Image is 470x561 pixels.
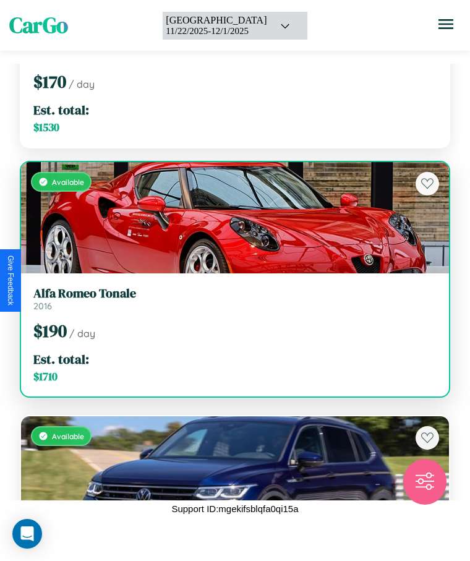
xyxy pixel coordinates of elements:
[12,519,42,549] div: Open Intercom Messenger
[33,101,89,119] span: Est. total:
[9,11,68,40] span: CarGo
[6,255,15,306] div: Give Feedback
[33,70,66,93] span: $ 170
[52,432,84,441] span: Available
[166,15,267,26] div: [GEOGRAPHIC_DATA]
[33,319,67,343] span: $ 190
[33,369,58,384] span: $ 1710
[33,286,437,312] a: Alfa Romeo Tonale2016
[33,286,437,301] h3: Alfa Romeo Tonale
[33,301,52,312] span: 2016
[52,178,84,187] span: Available
[69,78,95,90] span: / day
[69,327,95,340] span: / day
[166,26,267,36] div: 11 / 22 / 2025 - 12 / 1 / 2025
[33,120,59,135] span: $ 1530
[33,350,89,368] span: Est. total:
[171,500,298,517] p: Support ID: mgekifsblqfa0qi15a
